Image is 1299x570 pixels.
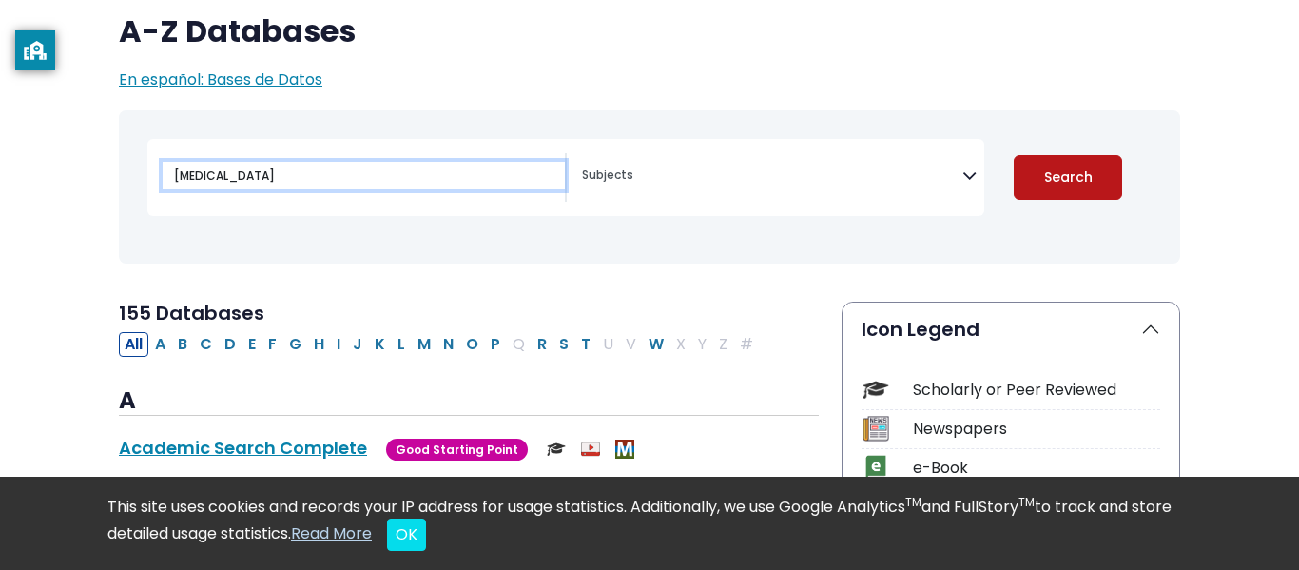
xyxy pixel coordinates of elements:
[863,416,888,442] img: Icon Newspapers
[913,457,1160,480] div: e-Book
[119,300,264,326] span: 155 Databases
[242,332,262,357] button: Filter Results E
[386,439,528,461] span: Good Starting Point
[412,332,436,357] button: Filter Results M
[119,13,1180,49] h1: A-Z Databases
[532,332,553,357] button: Filter Results R
[843,303,1179,356] button: Icon Legend
[283,332,307,357] button: Filter Results G
[437,332,459,357] button: Filter Results N
[1014,155,1122,200] button: Submit for Search Results
[347,332,368,357] button: Filter Results J
[119,436,367,460] a: Academic Search Complete
[172,332,193,357] button: Filter Results B
[905,494,921,510] sup: TM
[149,332,171,357] button: Filter Results A
[392,332,411,357] button: Filter Results L
[913,379,1160,402] div: Scholarly or Peer Reviewed
[291,522,372,544] a: Read More
[863,455,888,481] img: Icon e-Book
[547,440,566,459] img: Scholarly or Peer Reviewed
[119,332,148,357] button: All
[553,332,574,357] button: Filter Results S
[582,169,962,185] textarea: Search
[107,496,1192,551] div: This site uses cookies and records your IP address for usage statistics. Additionally, we use Goo...
[913,418,1160,441] div: Newspapers
[194,332,218,357] button: Filter Results C
[863,377,888,403] img: Icon Scholarly or Peer Reviewed
[119,332,761,354] div: Alpha-list to filter by first letter of database name
[1018,494,1035,510] sup: TM
[387,519,426,551] button: Close
[643,332,669,357] button: Filter Results W
[308,332,330,357] button: Filter Results H
[615,440,634,459] img: MeL (Michigan electronic Library)
[262,332,282,357] button: Filter Results F
[369,332,391,357] button: Filter Results K
[219,332,242,357] button: Filter Results D
[119,110,1180,264] nav: Search filters
[119,387,819,416] h3: A
[460,332,484,357] button: Filter Results O
[163,162,565,189] input: Search database by title or keyword
[15,30,55,70] button: privacy banner
[575,332,596,357] button: Filter Results T
[119,476,819,499] p: Covers all subjects, especially science, humanities, and law.
[119,69,322,90] a: En español: Bases de Datos
[331,332,346,357] button: Filter Results I
[581,440,600,459] img: Audio & Video
[485,332,506,357] button: Filter Results P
